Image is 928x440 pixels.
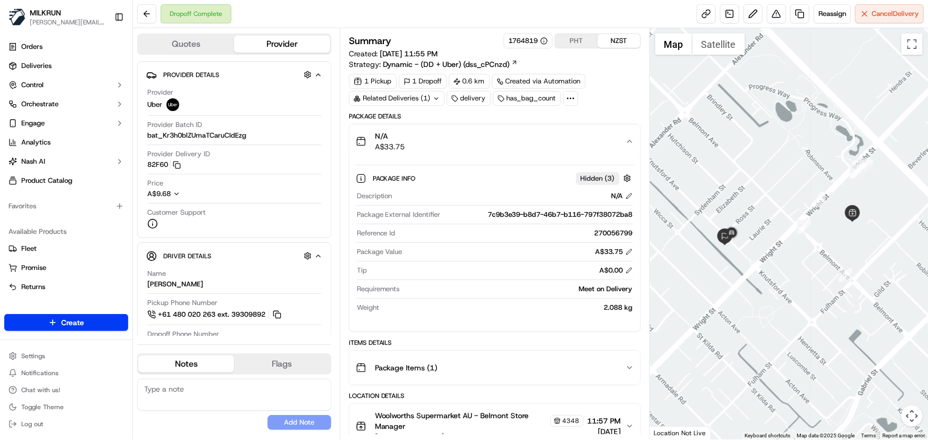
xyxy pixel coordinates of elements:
div: N/A [612,191,633,201]
span: Description [357,191,392,201]
div: Related Deliveries (1) [349,91,445,106]
a: Returns [9,282,124,292]
a: Report a map error [882,433,925,438]
button: Control [4,77,128,94]
span: Nash AI [21,157,45,166]
button: Toggle fullscreen view [901,33,923,55]
span: Pickup Phone Number [147,298,218,308]
a: +61 480 020 263 ext. 39309892 [147,309,283,320]
button: N/AA$33.75 [349,124,640,158]
div: 270056799 [400,229,633,238]
button: Notifications [4,366,128,380]
a: Orders [4,38,128,55]
span: Promise [21,263,46,273]
span: Requirements [357,284,400,294]
button: Package Items (1) [349,351,640,385]
span: Reference Id [357,229,396,238]
span: Weight [357,303,379,312]
span: Driver Details [163,252,211,260]
button: CancelDelivery [855,4,924,23]
span: [DATE] [588,426,621,437]
button: Fleet [4,240,128,257]
span: Created: [349,48,438,59]
button: MILKRUN [30,7,61,18]
span: Provider Batch ID [147,120,202,130]
div: Items Details [349,339,641,347]
div: Location Details [349,392,641,400]
span: Chat with us! [21,386,60,394]
div: N/AA$33.75 [349,158,640,332]
span: Cancel Delivery [872,9,919,19]
div: Strategy: [349,59,518,70]
span: Uber [147,100,162,109]
h3: Summary [349,36,392,46]
button: Settings [4,349,128,363]
span: Package External Identifier [357,210,441,219]
span: bat_Kr3h0blZUmaTCaruCIdEzg [147,131,246,140]
button: Create [4,314,128,331]
div: 1 Pickup [349,74,397,89]
a: Product Catalog [4,172,128,189]
span: Provider Details [163,71,219,79]
div: A$33.75 [596,247,633,257]
div: Meet on Delivery [404,284,633,294]
div: A$0.00 [600,266,633,275]
a: Promise [9,263,124,273]
span: A$9.68 [147,189,171,198]
span: Engage [21,119,45,128]
button: Log out [4,417,128,431]
button: PHT [555,34,598,48]
span: Orders [21,42,43,52]
div: 2 [797,220,811,234]
span: Fleet [21,244,37,253]
span: Product Catalog [21,176,72,185]
span: Orchestrate [21,99,58,109]
button: Orchestrate [4,96,128,113]
button: Toggle Theme [4,400,128,414]
span: Package Items ( 1 ) [375,362,438,373]
button: Provider Details [146,66,322,83]
div: 0.6 km [449,74,490,89]
button: Returns [4,278,128,295]
span: Dynamic - (DD + Uber) (dss_cPCnzd) [383,59,510,70]
button: Notes [138,356,234,373]
a: Created via Automation [492,74,586,89]
span: N/A [375,131,405,141]
div: 3 [812,193,825,207]
span: Deliveries [21,61,52,71]
button: [PERSON_NAME][EMAIL_ADDRESS][DOMAIN_NAME] [30,18,106,27]
span: Notifications [21,369,58,377]
div: delivery [447,91,491,106]
div: Available Products [4,223,128,240]
span: +61 480 020 263 ext. 39309892 [158,310,265,319]
div: 1 [839,268,852,282]
span: Analytics [21,138,51,147]
button: Map camera controls [901,405,923,427]
span: Provider [147,88,173,97]
span: Woolworths Supermarket AU - Belmont Store Manager [375,410,548,431]
a: Fleet [9,244,124,253]
div: Package Details [349,112,641,121]
div: has_bag_count [493,91,561,106]
span: Provider Delivery ID [147,149,210,159]
button: Engage [4,115,128,132]
button: Keyboard shortcuts [745,432,790,439]
span: Hidden ( 3 ) [581,174,615,183]
button: Chat with us! [4,383,128,397]
span: Returns [21,282,45,292]
button: Provider [234,36,330,53]
button: Nash AI [4,153,128,170]
img: Google [653,426,688,439]
span: Create [61,317,84,328]
a: Open this area in Google Maps (opens a new window) [653,426,688,439]
span: Dropoff Phone Number [147,329,219,339]
div: 7c9b3e39-b8d7-46b7-b116-797f38072ba8 [445,210,633,219]
button: Promise [4,259,128,276]
button: Quotes [138,36,234,53]
a: Analytics [4,134,128,151]
a: Dynamic - (DD + Uber) (dss_cPCnzd) [383,59,518,70]
div: Location Not Live [650,426,711,439]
